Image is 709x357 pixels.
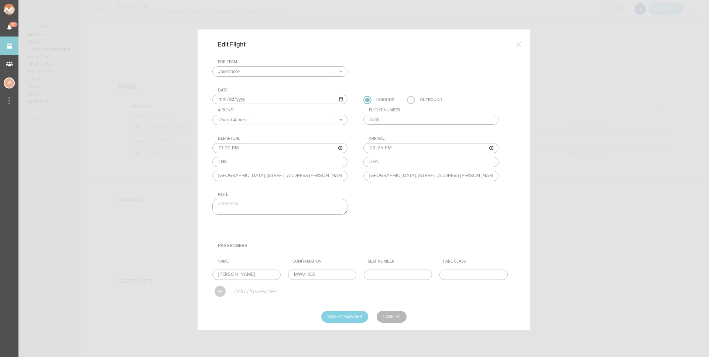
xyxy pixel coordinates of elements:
[218,192,347,197] div: Note
[336,115,347,125] button: .
[218,59,347,65] div: For Team
[215,289,277,293] a: Add Passenger
[218,41,257,48] h4: Edit Flight
[290,256,365,267] th: Confirmation
[336,67,347,76] button: .
[4,77,15,89] div: Jessica Smith
[218,136,347,141] div: Departure
[213,67,336,76] input: Select a Team (Required)
[363,143,499,153] input: ––:–– ––
[365,256,440,267] th: Seat Number
[218,235,515,256] h4: Passengers
[218,88,347,93] div: Date
[233,288,277,295] p: Add Passenger
[377,311,407,323] a: Cancel
[369,108,499,113] div: Flight Number
[212,157,347,167] input: Airport Code
[369,136,499,141] div: Arrival
[4,4,45,15] img: NOMAD
[376,96,395,104] div: Inbound
[321,311,368,323] input: Save Changes
[212,143,347,153] input: ––:–– ––
[420,96,442,104] div: Outbound
[218,108,347,113] div: Airline
[440,256,515,267] th: Fare Class
[363,157,499,167] input: Airport Code
[212,171,347,181] input: Airport Address
[215,256,290,267] th: Name
[9,22,17,27] span: 20
[363,171,499,181] input: Airport Address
